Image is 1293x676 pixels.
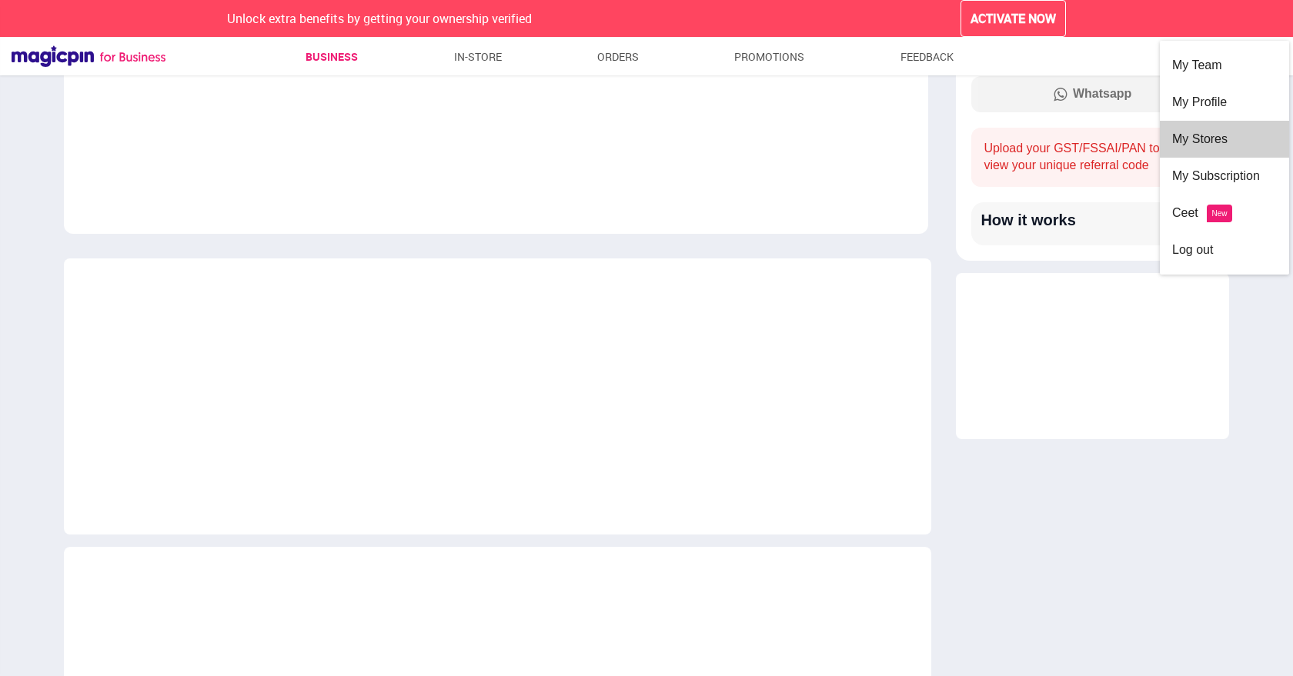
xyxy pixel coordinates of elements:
div: My Subscription [1172,158,1277,195]
a: Orders [597,43,639,71]
h3: How it works [981,211,1075,228]
a: Feedback [900,43,954,71]
a: Promotions [734,43,804,71]
div: Ceet [1172,195,1277,231]
div: Upload your GST/FSSAI/PAN to view your unique referral code [984,140,1170,175]
div: Log out [1172,231,1277,268]
div: My Stores [1172,121,1277,158]
a: Business [306,43,358,71]
span: Unlock extra benefits by getting your ownership verified [227,10,532,27]
div: My Profile [1172,84,1277,121]
div: New [1211,195,1227,232]
iframe: Wallet Detail Widget [956,273,1228,439]
div: My Team [1172,47,1277,84]
span: ACTIVATE NOW [971,10,1056,28]
img: Magicpin [12,45,165,67]
iframe: Marketing Done by Magicpin [64,258,931,534]
a: In-store [454,43,502,71]
button: Whatsapp [971,76,1213,112]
